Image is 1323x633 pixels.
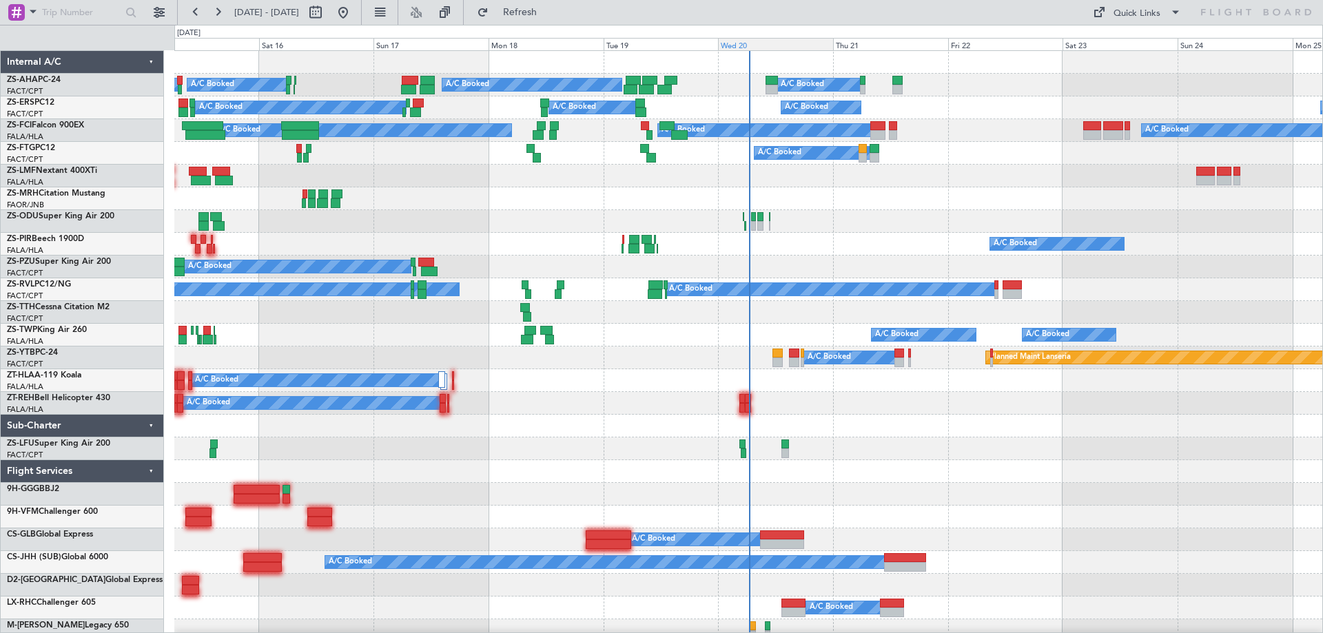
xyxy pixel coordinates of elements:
a: FACT/CPT [7,359,43,369]
span: ZS-PZU [7,258,35,266]
div: Wed 20 [718,38,833,50]
span: ZS-TTH [7,303,35,311]
a: FACT/CPT [7,86,43,96]
div: A/C Booked [669,279,712,300]
div: Thu 21 [833,38,948,50]
a: FACT/CPT [7,313,43,324]
span: 9H-VFM [7,508,39,516]
button: Quick Links [1086,1,1188,23]
a: LX-RHCChallenger 605 [7,599,96,607]
a: FALA/HLA [7,132,43,142]
a: FACT/CPT [7,450,43,460]
a: FALA/HLA [7,404,43,415]
div: Planned Maint Lanseria [989,347,1071,368]
div: Mon 18 [489,38,604,50]
div: [DATE] [177,28,201,39]
a: ZS-FTGPC12 [7,144,55,152]
a: M-[PERSON_NAME]Legacy 650 [7,621,129,630]
div: A/C Booked [195,370,238,391]
div: Sat 23 [1063,38,1178,50]
div: A/C Booked [446,74,489,95]
div: Tue 19 [604,38,719,50]
div: A/C Booked [187,393,230,413]
div: A/C Booked [785,97,828,118]
div: A/C Booked [1026,324,1069,345]
span: ZS-RVL [7,280,34,289]
a: ZS-MRHCitation Mustang [7,189,105,198]
a: ZT-HLAA-119 Koala [7,371,81,380]
a: ZS-LMFNextant 400XTi [7,167,97,175]
span: 9H-GGG [7,485,39,493]
a: FALA/HLA [7,336,43,346]
a: FACT/CPT [7,291,43,301]
span: ZS-FTG [7,144,35,152]
div: Quick Links [1114,7,1160,21]
a: ZS-ODUSuper King Air 200 [7,212,114,220]
div: A/C Booked [875,324,919,345]
a: FALA/HLA [7,245,43,256]
input: Trip Number [42,2,121,23]
a: FACT/CPT [7,154,43,165]
a: ZS-ERSPC12 [7,98,54,107]
div: A/C Booked [191,74,234,95]
div: Sun 24 [1178,38,1293,50]
span: ZS-LFU [7,439,34,448]
span: ZS-MRH [7,189,39,198]
a: ZT-REHBell Helicopter 430 [7,394,110,402]
div: Fri 22 [948,38,1063,50]
a: FAOR/JNB [7,200,44,210]
div: A/C Booked [217,120,260,141]
span: CS-GLB [7,530,36,539]
a: CS-GLBGlobal Express [7,530,93,539]
span: M-[PERSON_NAME] [7,621,85,630]
div: A/C Booked [758,143,801,163]
div: A/C Booked [553,97,596,118]
div: A/C Booked [199,97,243,118]
span: D2-[GEOGRAPHIC_DATA] [7,576,105,584]
a: CS-JHH (SUB)Global 6000 [7,553,108,561]
a: ZS-LFUSuper King Air 200 [7,439,110,448]
span: ZS-AHA [7,76,38,84]
a: ZS-RVLPC12/NG [7,280,71,289]
a: FACT/CPT [7,268,43,278]
div: Sat 16 [259,38,374,50]
div: A/C Booked [632,529,675,550]
div: A/C Booked [994,234,1037,254]
div: Fri 15 [144,38,259,50]
span: ZS-TWP [7,326,37,334]
div: A/C Booked [1145,120,1189,141]
div: A/C Booked [188,256,232,277]
a: FALA/HLA [7,382,43,392]
div: A/C Booked [329,552,372,572]
a: 9H-GGGBBJ2 [7,485,59,493]
a: ZS-YTBPC-24 [7,349,58,357]
a: 9H-VFMChallenger 600 [7,508,98,516]
a: ZS-AHAPC-24 [7,76,61,84]
span: ZS-ERS [7,98,34,107]
div: A/C Booked [781,74,824,95]
div: Sun 17 [373,38,489,50]
button: Refresh [471,1,553,23]
div: A/C Booked [808,347,851,368]
a: FACT/CPT [7,109,43,119]
span: LX-RHC [7,599,37,607]
div: A/C Booked [661,120,705,141]
a: ZS-PIRBeech 1900D [7,235,84,243]
span: CS-JHH (SUB) [7,553,61,561]
span: ZS-PIR [7,235,32,243]
span: ZT-HLA [7,371,34,380]
a: ZS-TWPKing Air 260 [7,326,87,334]
span: [DATE] - [DATE] [234,6,299,19]
span: ZS-YTB [7,349,35,357]
a: D2-[GEOGRAPHIC_DATA]Global Express [7,576,163,584]
span: ZS-ODU [7,212,39,220]
span: ZT-REH [7,394,34,402]
span: ZS-FCI [7,121,32,129]
span: ZS-LMF [7,167,36,175]
span: Refresh [491,8,549,17]
div: A/C Booked [810,597,853,618]
a: ZS-FCIFalcon 900EX [7,121,84,129]
a: ZS-PZUSuper King Air 200 [7,258,111,266]
a: ZS-TTHCessna Citation M2 [7,303,110,311]
a: FALA/HLA [7,177,43,187]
